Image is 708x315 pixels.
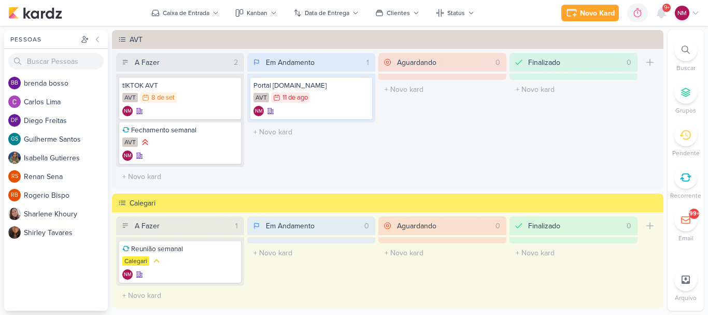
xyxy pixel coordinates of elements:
[8,189,21,201] div: Rogerio Bispo
[11,136,18,142] p: GS
[24,97,108,107] div: C a r l o s L i m a
[253,81,369,90] div: Portal apto.vc
[8,133,21,145] div: Guilherme Santos
[512,82,635,97] input: + Novo kard
[124,109,132,114] p: NM
[676,63,696,73] p: Buscar
[130,198,660,209] div: Calegari
[622,221,635,231] div: 0
[130,34,660,45] div: AVT
[24,115,108,126] div: D i e g o F r e i t a s
[622,57,635,68] div: 0
[362,57,373,68] div: 1
[253,93,269,102] div: AVT
[380,82,504,97] input: + Novo kard
[24,190,108,201] div: R o g e r i o B i s p o
[8,152,21,164] img: Isabella Gutierres
[255,109,263,114] p: NM
[122,81,238,90] div: tIKTOK AVT
[230,57,242,68] div: 2
[8,77,21,89] div: brenda bosso
[124,154,132,159] p: NM
[8,208,21,220] img: Sharlene Khoury
[122,269,133,280] div: Criador(a): Natasha Matos
[11,118,18,124] p: DF
[491,57,504,68] div: 0
[675,106,696,115] p: Grupos
[664,4,670,12] span: 9+
[124,272,132,278] p: NM
[122,138,138,147] div: AVT
[672,148,700,158] p: Pendente
[118,288,242,303] input: + Novo kard
[8,226,21,239] img: Shirley Tavares
[580,8,615,19] div: Novo Kard
[8,7,62,19] img: kardz.app
[689,210,699,218] div: 99+
[380,245,504,261] input: + Novo kard
[118,169,242,184] input: + Novo kard
[249,125,373,140] input: + Novo kard
[282,94,308,101] div: 11 de ago
[122,106,133,116] div: Criador(a): Natasha Matos
[122,126,238,135] div: Fechamento semanal
[151,94,175,101] div: 8 de set
[678,234,693,243] p: Email
[11,80,18,86] p: bb
[24,78,108,89] div: b r e n d a b o s s o
[8,114,21,127] div: Diego Freitas
[677,8,687,18] p: NM
[151,256,162,266] div: Prioridade Média
[491,221,504,231] div: 0
[140,137,150,147] div: Prioridade Alta
[670,191,701,200] p: Recorrente
[122,269,133,280] div: Natasha Matos
[24,227,108,238] div: S h i r l e y T a v a r e s
[249,245,373,261] input: + Novo kard
[253,106,264,116] div: Criador(a): Natasha Matos
[8,95,21,108] img: Carlos Lima
[512,245,635,261] input: + Novo kard
[675,6,689,20] div: Natasha Matos
[122,106,133,116] div: Natasha Matos
[24,171,108,182] div: R e n a n S e n a
[668,38,704,73] li: Ctrl + F
[8,35,79,44] div: Pessoas
[24,153,108,163] div: I s a b e l l a G u t i e r r e s
[122,256,149,266] div: Calegari
[561,5,619,21] button: Novo Kard
[122,150,133,161] div: Natasha Matos
[11,193,18,198] p: RB
[24,209,108,220] div: S h a r l e n e K h o u r y
[122,150,133,161] div: Criador(a): Natasha Matos
[11,174,18,180] p: RS
[122,93,138,102] div: AVT
[231,221,242,231] div: 1
[8,53,104,70] input: Buscar Pessoas
[122,244,238,254] div: Reunião semanal
[8,170,21,183] div: Renan Sena
[360,221,373,231] div: 0
[24,134,108,145] div: G u i l h e r m e S a n t o s
[675,293,697,303] p: Arquivo
[253,106,264,116] div: Natasha Matos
